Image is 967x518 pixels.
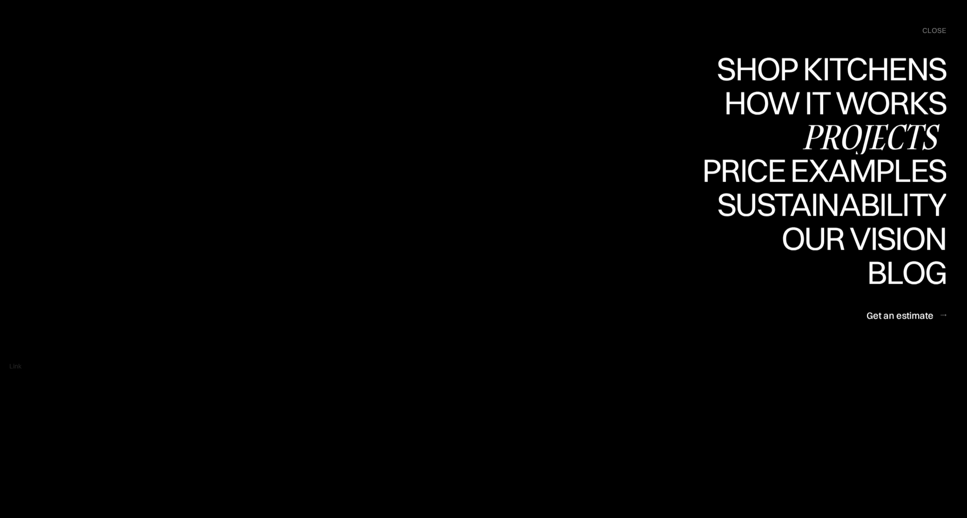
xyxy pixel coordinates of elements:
[913,21,946,40] div: menu
[709,188,946,222] a: SustainabilitySustainability
[702,187,946,219] div: Price examples
[773,254,946,287] div: Our vision
[773,222,946,256] a: Our visionOur vision
[861,256,946,288] div: Blog
[709,221,946,253] div: Sustainability
[712,52,946,86] a: Shop KitchensShop Kitchens
[795,120,946,154] a: Projects
[709,188,946,221] div: Sustainability
[712,52,946,85] div: Shop Kitchens
[866,309,933,321] div: Get an estimate
[722,119,946,151] div: how it works
[722,86,946,119] div: how it works
[773,222,946,254] div: Our vision
[866,304,946,327] a: Get an estimate
[861,288,946,321] div: Blog
[712,85,946,117] div: Shop Kitchens
[722,86,946,120] a: how it workshow it works
[861,256,946,290] a: BlogBlog
[702,154,946,188] a: Price examplesPrice examples
[702,154,946,187] div: Price examples
[795,120,946,153] div: Projects
[922,26,946,36] div: close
